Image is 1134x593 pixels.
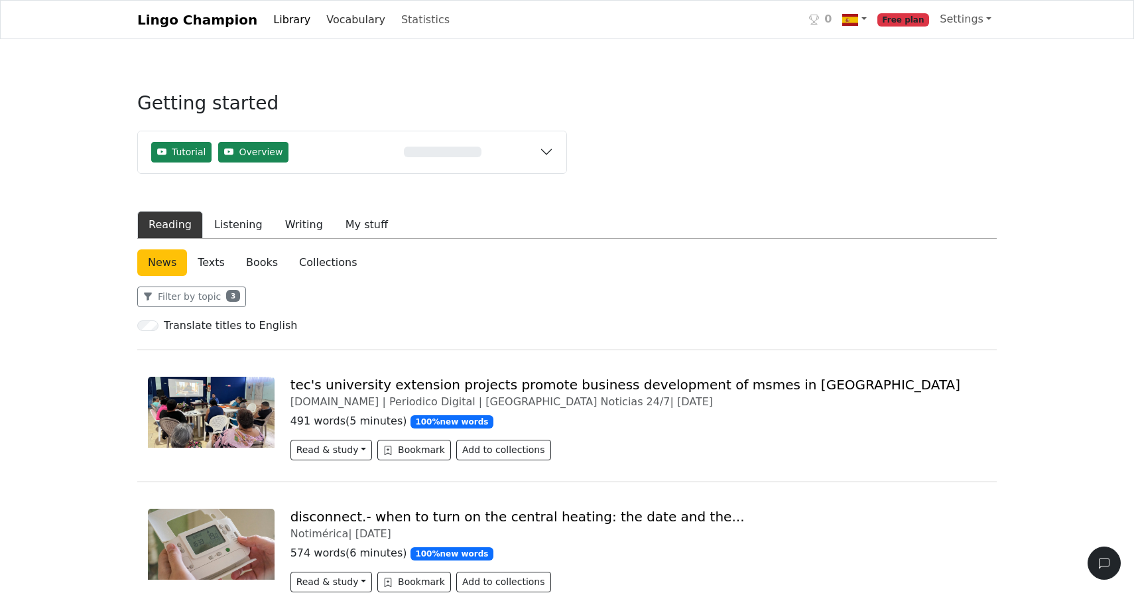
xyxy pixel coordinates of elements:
[410,547,494,560] span: 100 % new words
[172,145,206,159] span: Tutorial
[148,377,275,448] img: TEC-Proyectos-Extension-Universitaria-Limon.png
[290,527,986,540] div: Notimérica |
[677,395,713,408] span: [DATE]
[872,6,935,33] a: Free plan
[824,11,832,27] span: 0
[288,249,367,276] a: Collections
[877,13,930,27] span: Free plan
[804,6,837,33] a: 0
[456,572,551,592] button: Add to collections
[226,290,240,302] span: 3
[137,92,567,125] h3: Getting started
[290,440,372,460] button: Read & study
[456,440,551,460] button: Add to collections
[290,377,960,393] a: tec's university extension projects promote business development of msmes in [GEOGRAPHIC_DATA]
[355,527,391,540] span: [DATE]
[137,249,187,276] a: News
[290,545,986,561] p: 574 words ( 6 minutes )
[137,7,257,33] a: Lingo Champion
[934,6,997,33] a: Settings
[940,13,983,25] span: Settings
[321,7,391,33] a: Vocabulary
[148,509,275,580] img: fotonoticia_20251009122552_1200.jpg
[218,142,288,163] button: Overview
[290,572,372,592] button: Read & study
[396,7,455,33] a: Statistics
[137,287,246,307] button: Filter by topic3
[187,249,235,276] a: Texts
[290,509,745,525] a: disconnect.- when to turn on the central heating: the date and the...
[268,7,316,33] a: Library
[164,319,297,332] h6: Translate titles to English
[290,395,986,408] div: [DOMAIN_NAME] | Periodico Digital | [GEOGRAPHIC_DATA] Noticias 24/7 |
[138,131,566,173] button: TutorialOverview
[239,145,283,159] span: Overview
[334,211,399,239] button: My stuff
[410,415,494,428] span: 100 % new words
[151,142,212,163] button: Tutorial
[842,12,858,28] img: es.svg
[377,440,451,460] button: Bookmark
[290,413,986,429] p: 491 words ( 5 minutes )
[235,249,288,276] a: Books
[203,211,274,239] button: Listening
[137,211,203,239] button: Reading
[274,211,334,239] button: Writing
[377,572,451,592] button: Bookmark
